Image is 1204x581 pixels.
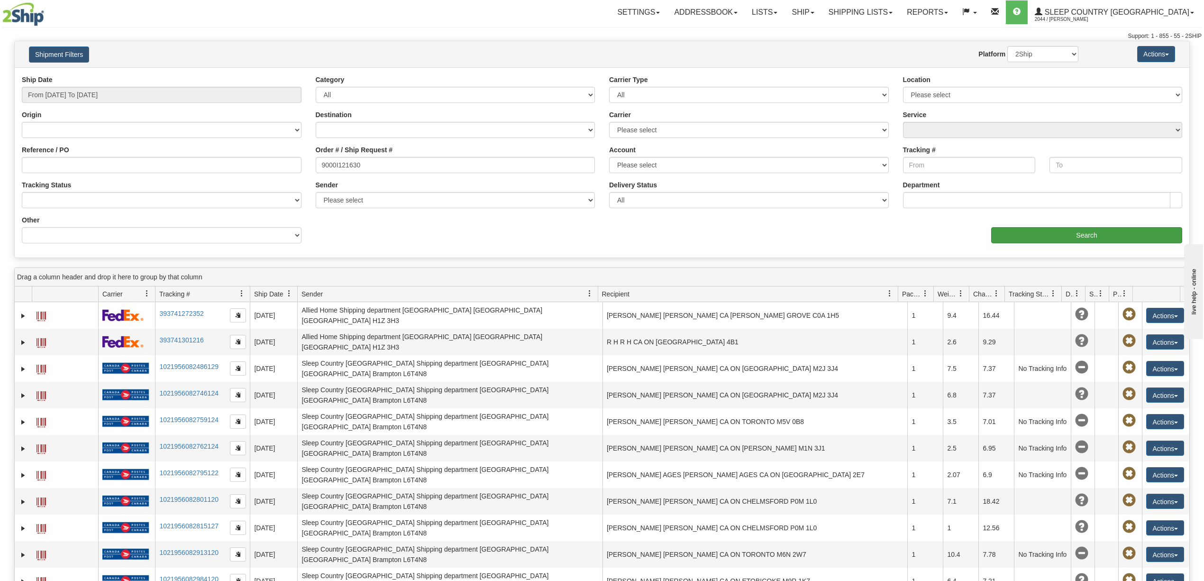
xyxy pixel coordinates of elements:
td: [DATE] [250,541,297,568]
a: Delivery Status filter column settings [1069,286,1085,302]
a: Weight filter column settings [953,286,969,302]
td: Allied Home Shipping department [GEOGRAPHIC_DATA] [GEOGRAPHIC_DATA] [GEOGRAPHIC_DATA] H1Z 3H3 [297,329,602,355]
label: Platform [978,49,1005,59]
span: Pickup Not Assigned [1122,361,1136,374]
td: 1 [907,488,943,515]
span: Unknown [1075,387,1088,401]
span: Pickup Not Assigned [1122,494,1136,507]
span: Carrier [102,289,123,299]
a: Label [36,520,46,535]
span: Pickup Status [1113,289,1121,299]
label: Carrier [609,110,631,120]
td: [DATE] [250,461,297,488]
span: Tracking Status [1009,289,1050,299]
span: Charge [973,289,993,299]
td: Sleep Country [GEOGRAPHIC_DATA] Shipping department [GEOGRAPHIC_DATA] [GEOGRAPHIC_DATA] Brampton ... [297,435,602,461]
a: 1021956082801120 [159,496,219,503]
a: Packages filter column settings [917,286,933,302]
td: [PERSON_NAME] [PERSON_NAME] CA [PERSON_NAME] GROVE C0A 1H5 [602,302,908,329]
td: 7.78 [978,541,1014,568]
label: Tracking # [903,145,936,155]
td: [PERSON_NAME] [PERSON_NAME] CA ON CHELMSFORD P0M 1L0 [602,488,908,515]
button: Actions [1146,467,1184,482]
label: Tracking Status [22,180,71,190]
span: Pickup Not Assigned [1122,441,1136,454]
button: Actions [1146,520,1184,535]
label: Other [22,215,39,225]
td: 7.01 [978,408,1014,435]
label: Account [609,145,636,155]
a: Sender filter column settings [582,286,598,302]
a: Settings [610,0,667,24]
span: Pickup Not Assigned [1122,387,1136,401]
label: Carrier Type [609,75,648,84]
td: 1 [907,302,943,329]
td: 1 [907,355,943,382]
td: [PERSON_NAME] [PERSON_NAME] CA ON [PERSON_NAME] M1N 3J1 [602,435,908,461]
input: From [903,157,1036,173]
td: [DATE] [250,515,297,541]
span: 2044 / [PERSON_NAME] [1035,15,1106,24]
td: 7.1 [943,488,978,515]
td: [DATE] [250,408,297,435]
span: Unknown [1075,494,1088,507]
img: 20 - Canada Post [102,442,149,454]
a: Addressbook [667,0,745,24]
span: Packages [902,289,922,299]
label: Delivery Status [609,180,657,190]
a: Label [36,387,46,402]
img: 20 - Canada Post [102,415,149,427]
a: Label [36,440,46,455]
button: Copy to clipboard [230,415,246,429]
span: Pickup Not Assigned [1122,547,1136,560]
button: Actions [1137,46,1175,62]
td: No Tracking Info [1014,541,1071,568]
label: Sender [316,180,338,190]
img: 20 - Canada Post [102,469,149,480]
a: Tracking # filter column settings [234,286,250,302]
button: Actions [1146,441,1184,456]
td: 7.37 [978,382,1014,408]
span: Unknown [1075,334,1088,348]
td: 10.4 [943,541,978,568]
a: 1021956082815127 [159,522,219,530]
a: Label [36,307,46,323]
label: Location [903,75,930,84]
td: 1 [943,515,978,541]
td: 1 [907,461,943,488]
a: Label [36,467,46,482]
button: Actions [1146,387,1184,403]
button: Actions [1146,494,1184,509]
div: Support: 1 - 855 - 55 - 2SHIP [2,32,1202,40]
td: 6.95 [978,435,1014,461]
span: Recipient [602,289,629,299]
a: 1021956082486129 [159,363,219,370]
span: Ship Date [254,289,283,299]
a: 393741272352 [159,310,203,317]
button: Copy to clipboard [230,441,246,455]
span: Pickup Not Assigned [1122,520,1136,534]
label: Category [316,75,345,84]
span: No Tracking Info [1075,441,1088,454]
a: Expand [18,524,28,533]
img: 2 - FedEx Express® [102,309,144,321]
a: Label [36,334,46,349]
button: Copy to clipboard [230,468,246,482]
td: [DATE] [250,329,297,355]
td: 9.29 [978,329,1014,355]
a: 1021956082795122 [159,469,219,477]
td: Sleep Country [GEOGRAPHIC_DATA] Shipping department [GEOGRAPHIC_DATA] [GEOGRAPHIC_DATA] Brampton ... [297,408,602,435]
td: [PERSON_NAME] [PERSON_NAME] CA ON CHELMSFORD P0M 1L0 [602,515,908,541]
a: Expand [18,364,28,374]
span: Sender [301,289,323,299]
a: 393741301216 [159,336,203,344]
a: 1021956082759124 [159,416,219,424]
a: Label [36,360,46,376]
span: Pickup Not Assigned [1122,414,1136,427]
a: Label [36,493,46,508]
td: [DATE] [250,302,297,329]
a: 1021956082762124 [159,443,219,450]
a: Label [36,546,46,562]
button: Actions [1146,308,1184,323]
td: 2.5 [943,435,978,461]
